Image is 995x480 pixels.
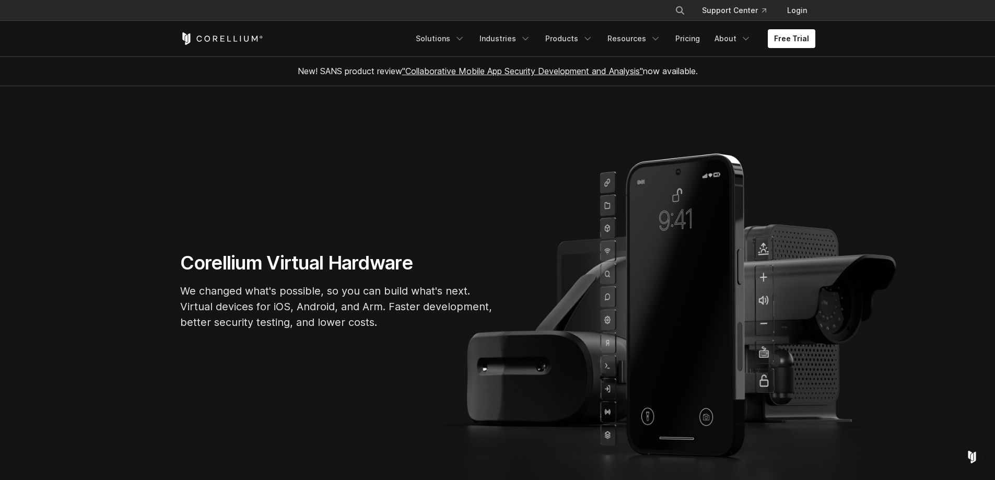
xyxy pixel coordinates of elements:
a: Solutions [409,29,471,48]
div: Navigation Menu [662,1,815,20]
button: Search [671,1,689,20]
a: Resources [601,29,667,48]
a: Free Trial [768,29,815,48]
h1: Corellium Virtual Hardware [180,251,494,275]
div: Navigation Menu [409,29,815,48]
a: Pricing [669,29,706,48]
a: Login [779,1,815,20]
a: Support Center [694,1,775,20]
p: We changed what's possible, so you can build what's next. Virtual devices for iOS, Android, and A... [180,283,494,330]
a: "Collaborative Mobile App Security Development and Analysis" [402,66,643,76]
a: Products [539,29,599,48]
a: Corellium Home [180,32,263,45]
span: New! SANS product review now available. [298,66,698,76]
a: Industries [473,29,537,48]
a: About [708,29,757,48]
div: Open Intercom Messenger [959,444,985,470]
